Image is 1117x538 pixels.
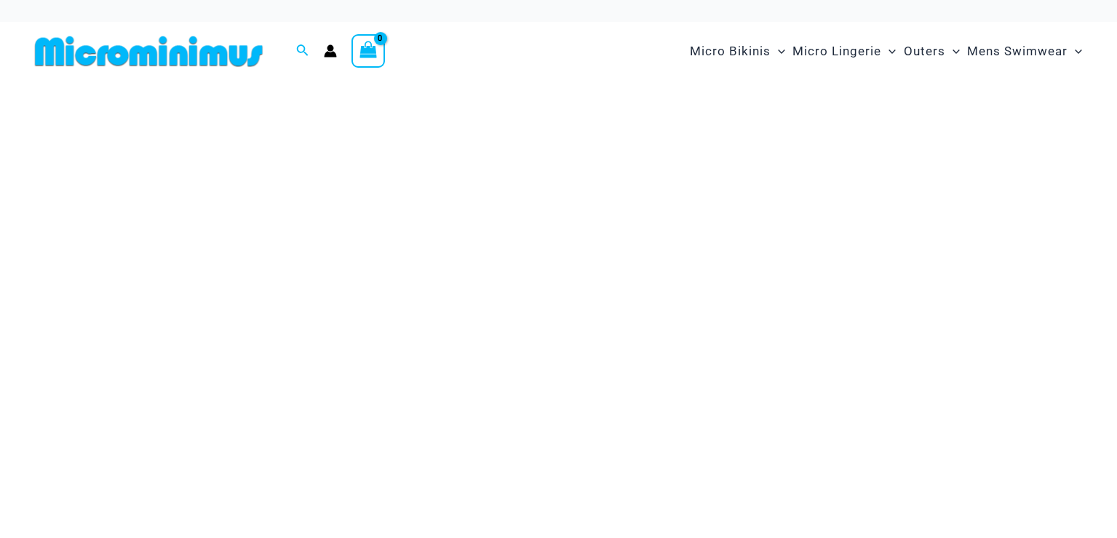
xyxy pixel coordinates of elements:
[945,33,960,70] span: Menu Toggle
[789,29,899,74] a: Micro LingerieMenu ToggleMenu Toggle
[900,29,963,74] a: OutersMenu ToggleMenu Toggle
[324,44,337,58] a: Account icon link
[296,42,309,60] a: Search icon link
[1068,33,1082,70] span: Menu Toggle
[686,29,789,74] a: Micro BikinisMenu ToggleMenu Toggle
[351,34,385,68] a: View Shopping Cart, empty
[881,33,896,70] span: Menu Toggle
[963,29,1086,74] a: Mens SwimwearMenu ToggleMenu Toggle
[967,33,1068,70] span: Mens Swimwear
[904,33,945,70] span: Outers
[684,27,1088,76] nav: Site Navigation
[792,33,881,70] span: Micro Lingerie
[690,33,771,70] span: Micro Bikinis
[29,35,269,68] img: MM SHOP LOGO FLAT
[771,33,785,70] span: Menu Toggle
